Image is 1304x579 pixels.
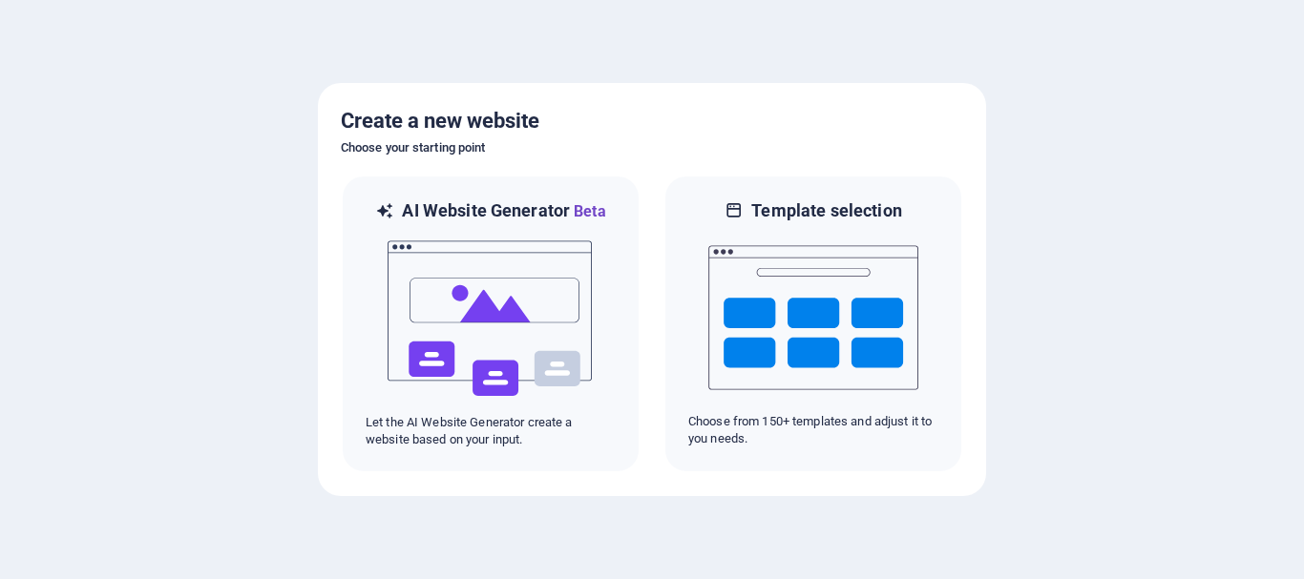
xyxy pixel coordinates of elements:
[341,136,963,159] h6: Choose your starting point
[663,175,963,473] div: Template selectionChoose from 150+ templates and adjust it to you needs.
[341,106,963,136] h5: Create a new website
[366,414,616,448] p: Let the AI Website Generator create a website based on your input.
[402,199,605,223] h6: AI Website Generator
[751,199,901,222] h6: Template selection
[341,175,641,473] div: AI Website GeneratorBetaaiLet the AI Website Generator create a website based on your input.
[688,413,938,447] p: Choose from 150+ templates and adjust it to you needs.
[570,202,606,220] span: Beta
[386,223,596,414] img: ai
